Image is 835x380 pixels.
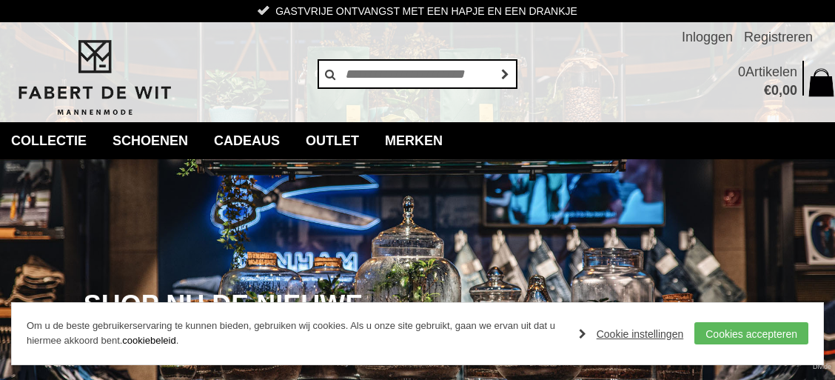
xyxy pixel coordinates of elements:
span: 0 [771,83,779,98]
a: Cadeaus [203,122,291,159]
img: Fabert de Wit [11,38,178,118]
span: Artikelen [745,64,797,79]
a: Cookie instellingen [579,323,684,345]
span: , [779,83,782,98]
a: Merken [374,122,454,159]
a: Inloggen [682,22,733,52]
a: Schoenen [101,122,199,159]
span: 0 [738,64,745,79]
span: € [764,83,771,98]
a: Divide [813,358,831,376]
span: 00 [782,83,797,98]
span: SHOP NU DE NIEUWE [84,291,363,319]
a: Registreren [744,22,813,52]
p: Om u de beste gebruikerservaring te kunnen bieden, gebruiken wij cookies. Als u onze site gebruik... [27,319,564,350]
a: Cookies accepteren [694,322,808,344]
a: cookiebeleid [122,335,175,346]
a: Outlet [295,122,370,159]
